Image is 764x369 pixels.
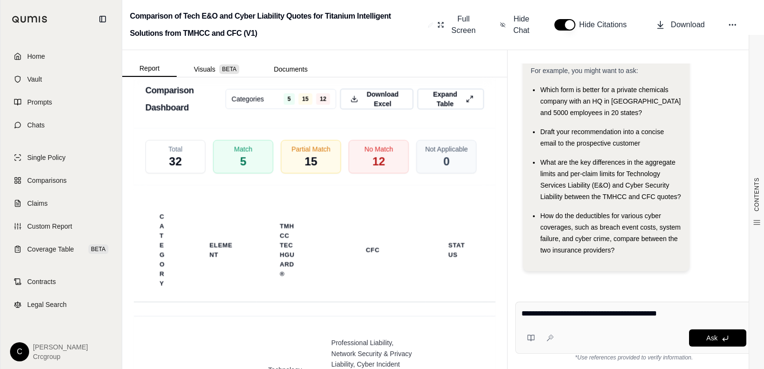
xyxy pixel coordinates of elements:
[291,144,330,154] span: Partial Match
[145,82,225,116] h3: Comparison Dashboard
[753,178,761,211] span: CONTENTS
[425,144,467,154] span: Not Applicable
[27,153,65,162] span: Single Policy
[531,67,638,74] span: For example, you might want to ask:
[364,144,393,154] span: No Match
[689,329,746,347] button: Ask
[443,154,449,169] span: 0
[6,294,116,315] a: Legal Search
[6,170,116,191] a: Comparisons
[298,93,312,105] span: 15
[10,342,29,361] div: C
[27,244,74,254] span: Coverage Table
[6,147,116,168] a: Single Policy
[27,74,42,84] span: Vault
[428,89,462,108] span: Expand Table
[671,19,705,31] span: Download
[27,97,52,107] span: Prompts
[6,239,116,260] a: Coverage TableBETA
[6,271,116,292] a: Contracts
[88,244,108,254] span: BETA
[6,69,116,90] a: Vault
[27,176,66,185] span: Comparisons
[33,352,88,361] span: Crcgroup
[340,89,414,110] button: Download Excel
[305,154,318,169] span: 15
[27,120,45,130] span: Chats
[652,15,709,34] button: Download
[511,13,531,36] span: Hide Chat
[579,19,633,31] span: Hide Citations
[706,334,717,342] span: Ask
[372,154,385,169] span: 12
[316,93,330,105] span: 12
[148,206,176,294] th: Category
[6,115,116,136] a: Chats
[540,86,680,116] span: Which form is better for a private chemicals company with an HQ in [GEOGRAPHIC_DATA] and 5000 emp...
[354,240,391,261] th: CFC
[27,277,56,286] span: Contracts
[12,16,48,23] img: Qumis Logo
[27,52,45,61] span: Home
[540,128,664,147] span: Draft your recommendation into a concise email to the prospective customer
[232,94,264,104] span: Categories
[284,93,295,105] span: 5
[6,46,116,67] a: Home
[95,11,110,27] button: Collapse sidebar
[219,64,239,74] span: BETA
[169,144,183,154] span: Total
[256,62,325,77] button: Documents
[6,92,116,113] a: Prompts
[27,199,48,208] span: Claims
[450,13,477,36] span: Full Screen
[225,89,336,109] button: Categories51512
[33,342,88,352] span: [PERSON_NAME]
[437,235,480,265] th: Status
[122,61,177,77] button: Report
[27,300,67,309] span: Legal Search
[177,62,256,77] button: Visuals
[434,10,481,40] button: Full Screen
[515,354,753,361] div: *Use references provided to verify information.
[362,89,403,108] span: Download Excel
[169,154,182,169] span: 32
[6,193,116,214] a: Claims
[198,235,245,265] th: Element
[240,154,246,169] span: 5
[496,10,535,40] button: Hide Chat
[6,216,116,237] a: Custom Report
[540,158,681,200] span: What are the key differences in the aggregate limits and per-claim limits for Technology Services...
[268,216,308,285] th: TMHCC TechGuard®
[417,89,484,110] button: Expand Table
[540,212,680,254] span: How do the deductibles for various cyber coverages, such as breach event costs, system failure, a...
[130,8,424,42] h2: Comparison of Tech E&O and Cyber Liability Quotes for Titanium Intelligent Solutions from TMHCC a...
[234,144,252,154] span: Match
[27,221,72,231] span: Custom Report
